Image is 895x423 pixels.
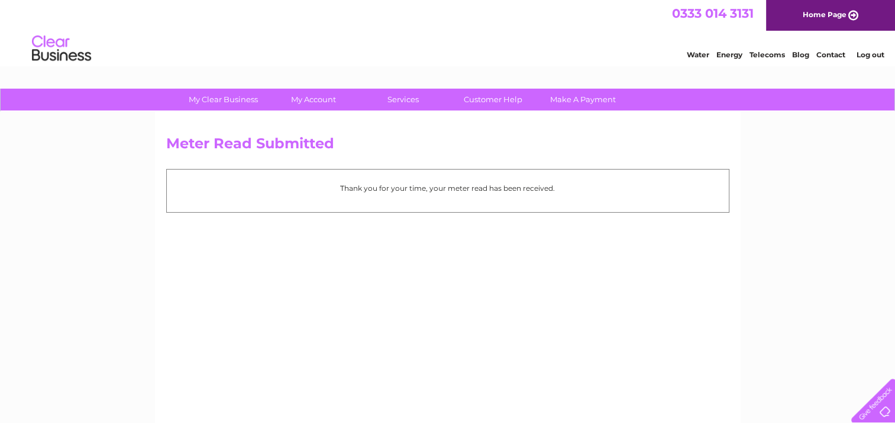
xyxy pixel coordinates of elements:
[687,50,709,59] a: Water
[716,50,742,59] a: Energy
[175,89,272,110] a: My Clear Business
[749,50,785,59] a: Telecoms
[173,183,723,194] p: Thank you for your time, your meter read has been received.
[354,89,452,110] a: Services
[534,89,632,110] a: Make A Payment
[166,135,729,158] h2: Meter Read Submitted
[444,89,542,110] a: Customer Help
[816,50,845,59] a: Contact
[169,6,728,57] div: Clear Business is a trading name of Verastar Limited (registered in [GEOGRAPHIC_DATA] No. 3667643...
[31,31,92,67] img: logo.png
[264,89,362,110] a: My Account
[672,6,754,21] a: 0333 014 3131
[792,50,809,59] a: Blog
[856,50,884,59] a: Log out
